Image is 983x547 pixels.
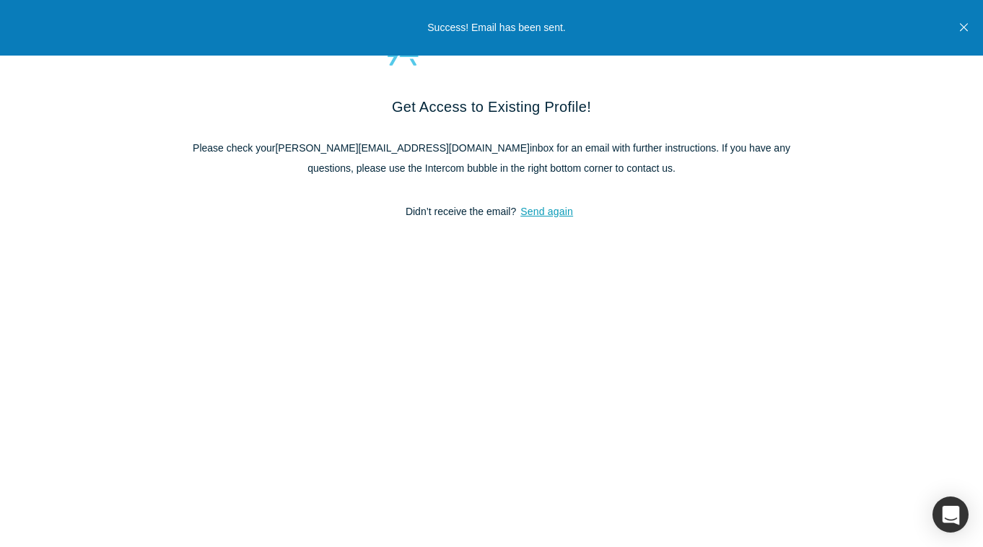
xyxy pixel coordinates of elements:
b: [PERSON_NAME][EMAIL_ADDRESS][DOMAIN_NAME] [275,142,529,154]
button: Send again [516,204,577,220]
div: Didn’t receive the email? [188,193,795,230]
h2: Get Access to Existing Profile! [188,96,795,118]
p: Please check your inbox for an email with further instructions. If you have any questions, please... [188,138,795,178]
p: Success! Email has been sent. [427,20,565,35]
